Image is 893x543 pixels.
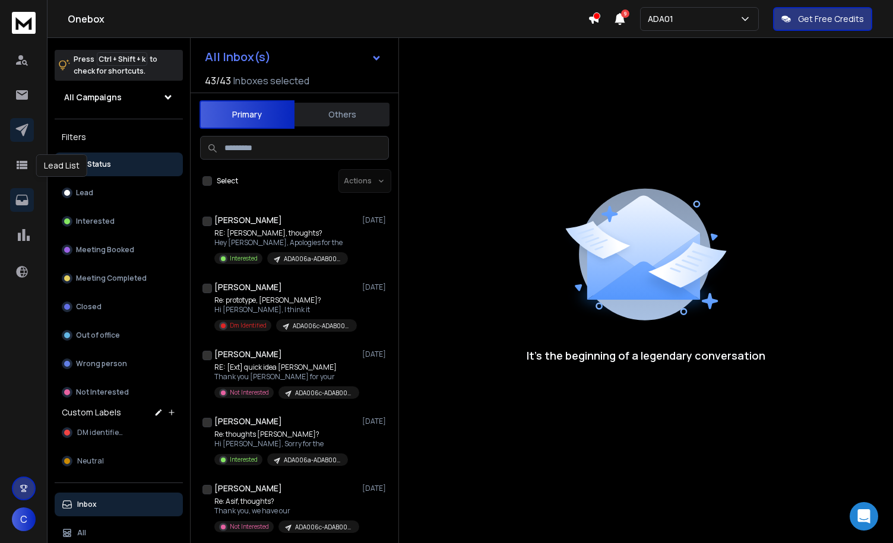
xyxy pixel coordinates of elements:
span: 43 / 43 [205,74,231,88]
button: Meeting Booked [55,238,183,262]
button: Get Free Credits [773,7,872,31]
p: Re: prototype, [PERSON_NAME]? [214,296,357,305]
button: C [12,507,36,531]
button: Meeting Completed [55,266,183,290]
p: All Status [77,160,111,169]
p: Thank you, we have our [214,506,357,516]
button: All Status [55,153,183,176]
h3: Custom Labels [62,407,121,418]
span: Neutral [77,456,104,466]
p: [DATE] [362,215,389,225]
p: Interested [76,217,115,226]
p: ADA006c-ADAB001-freeprototype-title(re-run) [295,523,352,532]
p: [DATE] [362,417,389,426]
p: Closed [76,302,102,312]
p: Interested [230,254,258,263]
p: Lead [76,188,93,198]
button: Wrong person [55,352,183,376]
span: 9 [621,9,629,18]
p: [DATE] [362,350,389,359]
p: Re: thoughts [PERSON_NAME]? [214,430,348,439]
h1: All Inbox(s) [205,51,271,63]
span: Ctrl + Shift + k [97,52,147,66]
p: [DATE] [362,282,389,292]
p: It’s the beginning of a legendary conversation [527,347,765,364]
button: Interested [55,209,183,233]
p: Out of office [76,331,120,340]
span: DM identified [77,428,123,437]
p: Hi [PERSON_NAME], I think it [214,305,357,315]
p: Hey [PERSON_NAME], Apologies for the [214,238,348,247]
button: Not Interested [55,380,183,404]
h1: [PERSON_NAME] [214,482,282,494]
button: Out of office [55,323,183,347]
h1: [PERSON_NAME] [214,214,282,226]
h3: Inboxes selected [233,74,309,88]
p: RE: [PERSON_NAME], thoughts? [214,228,348,238]
button: All Inbox(s) [195,45,391,69]
button: Primary [199,100,294,129]
p: Inbox [77,500,97,509]
h1: [PERSON_NAME] [214,415,282,427]
p: Meeting Completed [76,274,147,283]
button: Others [294,101,389,128]
p: ADA006c-ADAB001-freeprototype-title(re-run) [293,322,350,331]
h1: [PERSON_NAME] [214,281,282,293]
h3: Filters [55,129,183,145]
p: Hi [PERSON_NAME], Sorry for the [214,439,348,449]
p: ADA01 [648,13,678,25]
p: Get Free Credits [798,13,864,25]
p: ADA006c-ADAB001-freeprototype-title(re-run) [295,389,352,398]
p: Not Interested [230,388,269,397]
p: ADA006a-ADAB001-freeprototype-title [284,255,341,263]
p: Wrong person [76,359,127,369]
button: Neutral [55,449,183,473]
button: Lead [55,181,183,205]
button: DM identified [55,421,183,444]
div: Open Intercom Messenger [850,502,878,531]
button: Closed [55,295,183,319]
div: Lead List [36,154,87,177]
label: Select [217,176,238,186]
p: RE: [Ext] quick idea [PERSON_NAME] [214,363,357,372]
p: Not Interested [230,522,269,531]
p: Not Interested [76,388,129,397]
p: [DATE] [362,484,389,493]
img: logo [12,12,36,34]
p: Meeting Booked [76,245,134,255]
h1: All Campaigns [64,91,122,103]
p: Interested [230,455,258,464]
h1: [PERSON_NAME] [214,348,282,360]
p: Press to check for shortcuts. [74,53,157,77]
button: All Campaigns [55,85,183,109]
p: ADA006a-ADAB001-freeprototype-title [284,456,341,465]
h1: Onebox [68,12,588,26]
button: Inbox [55,493,183,516]
p: Re: Asif, thoughts? [214,497,357,506]
p: Dm Identified [230,321,267,330]
p: Thank you [PERSON_NAME] for your [214,372,357,382]
p: All [77,528,86,538]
